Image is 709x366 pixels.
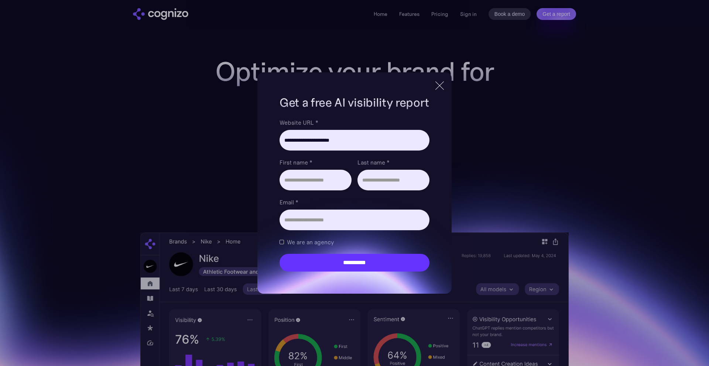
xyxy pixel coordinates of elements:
label: Website URL * [280,118,429,127]
form: Brand Report Form [280,118,429,272]
h1: Get a free AI visibility report [280,94,429,111]
label: Email * [280,198,429,207]
label: Last name * [357,158,429,167]
span: We are an agency [287,238,334,246]
label: First name * [280,158,352,167]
